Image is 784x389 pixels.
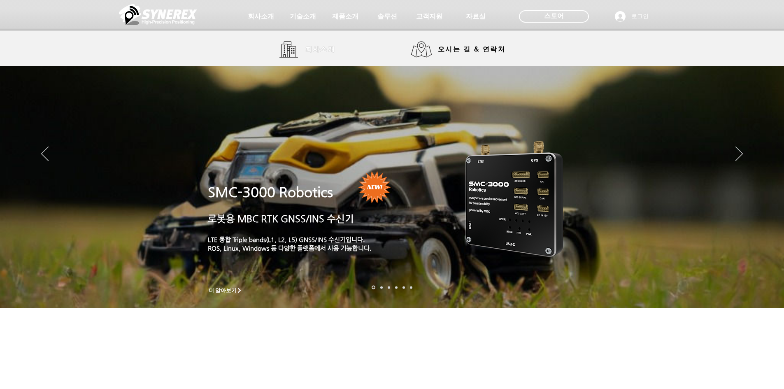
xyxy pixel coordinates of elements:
button: 이전 [41,147,49,162]
span: 솔루션 [377,12,397,21]
img: KakaoTalk_20241224_155801212.png [454,129,575,267]
a: 로봇- SMC 2000 [372,286,375,289]
a: SMC-3000 Robotics [208,184,333,200]
span: 스토어 [544,12,564,21]
a: 드론 8 - SMC 2000 [380,286,383,289]
span: 로그인 [628,12,651,21]
span: 더 알아보기 [209,287,237,294]
a: 자료실 [455,8,496,25]
a: 회사소개 [279,41,341,58]
iframe: Wix Chat [689,354,784,389]
a: 오시는 길 & 연락처 [411,41,512,58]
a: 회사소개 [240,8,281,25]
a: 제품소개 [325,8,366,25]
span: 기술소개 [290,12,316,21]
a: 자율주행 [395,286,398,289]
span: 회사소개 [248,12,274,21]
a: LTE 통합 Triple bands(L1, L2, L5) GNSS/INS 수신기입니다. [208,236,365,243]
span: 오시는 길 & 연락처 [438,45,505,54]
a: 로봇 [402,286,405,289]
a: 솔루션 [367,8,408,25]
span: 자료실 [466,12,486,21]
a: 로봇용 MBC RTK GNSS/INS 수신기 [208,213,354,224]
button: 로그인 [609,9,654,24]
span: 제품소개 [332,12,358,21]
button: 다음 [735,147,743,162]
nav: 슬라이드 [369,286,415,289]
span: 회사소개 [305,45,336,54]
a: 기술소개 [282,8,323,25]
a: ROS, Linux, Windows 등 다양한 플랫폼에서 사용 가능합니다. [208,245,372,252]
div: 스토어 [519,10,589,23]
span: 고객지원 [416,12,442,21]
a: 정밀농업 [410,286,412,289]
a: 측량 IoT [388,286,390,289]
a: 더 알아보기 [205,285,246,296]
img: 씨너렉스_White_simbol_대지 1.png [119,2,197,27]
a: 고객지원 [409,8,450,25]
